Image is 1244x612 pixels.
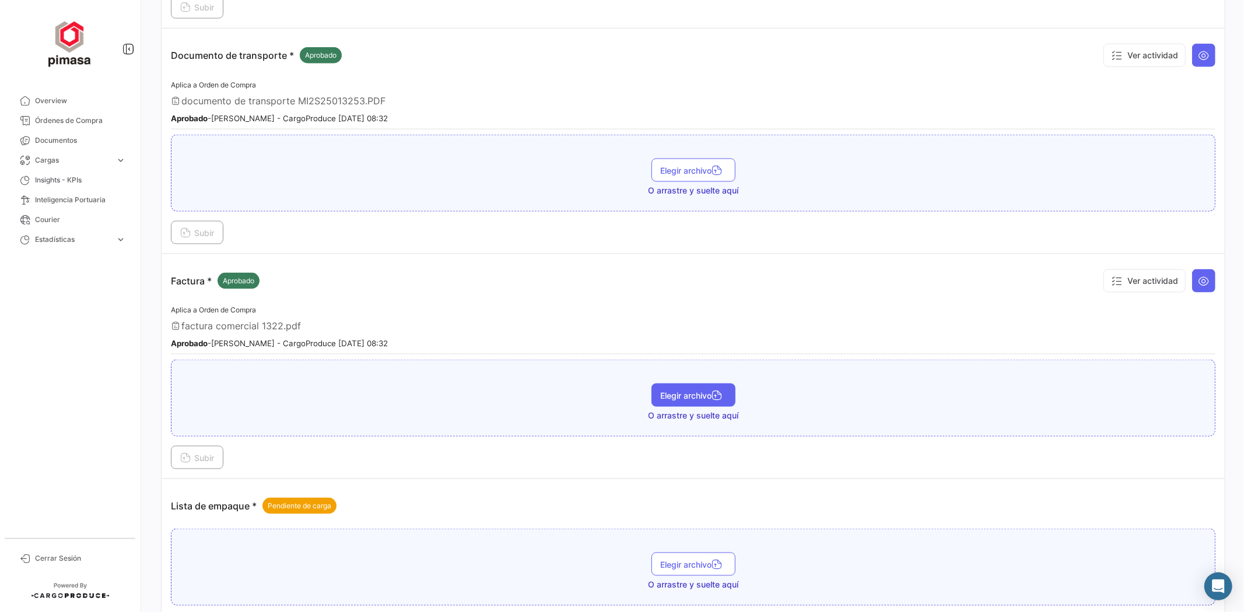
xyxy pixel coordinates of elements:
button: Subir [171,446,223,469]
span: Órdenes de Compra [35,115,126,126]
span: documento de transporte MI2S25013253.PDF [181,95,386,107]
p: Documento de transporte * [171,47,342,64]
span: Subir [180,228,214,238]
span: Elegir archivo [661,166,726,175]
span: Aprobado [305,50,337,61]
span: O arrastre y suelte aquí [648,579,738,590]
div: Abrir Intercom Messenger [1204,572,1232,600]
img: ff117959-d04a-4809-8d46-49844dc85631.png [41,14,99,72]
span: Elegir archivo [661,391,726,400]
button: Subir [171,221,223,244]
b: Aprobado [171,114,208,123]
span: factura comercial 1322.pdf [181,320,301,332]
span: Estadísticas [35,234,111,245]
button: Ver actividad [1103,269,1186,293]
span: Subir [180,453,214,463]
span: Aplica a Orden de Compra [171,80,256,89]
button: Elegir archivo [651,553,735,576]
a: Overview [9,91,131,111]
span: O arrastre y suelte aquí [648,410,738,421]
b: Aprobado [171,339,208,348]
span: expand_more [115,155,126,166]
span: Subir [180,2,214,12]
span: Elegir archivo [661,560,726,569]
span: O arrastre y suelte aquí [648,185,738,196]
a: Insights - KPIs [9,170,131,190]
span: Aplica a Orden de Compra [171,305,256,314]
span: Pendiente de carga [268,501,331,511]
a: Inteligencia Portuaria [9,190,131,210]
small: - [PERSON_NAME] - CargoProduce [DATE] 08:32 [171,339,388,348]
span: Overview [35,96,126,106]
a: Documentos [9,131,131,150]
span: Courier [35,214,126,225]
button: Elegir archivo [651,384,735,407]
span: Cargas [35,155,111,166]
span: Insights - KPIs [35,175,126,185]
p: Lista de empaque * [171,498,337,514]
span: Aprobado [223,276,254,286]
span: Inteligencia Portuaria [35,195,126,205]
span: expand_more [115,234,126,245]
button: Ver actividad [1103,44,1186,67]
span: Cerrar Sesión [35,553,126,564]
a: Órdenes de Compra [9,111,131,131]
small: - [PERSON_NAME] - CargoProduce [DATE] 08:32 [171,114,388,123]
p: Factura * [171,273,260,289]
button: Elegir archivo [651,159,735,182]
span: Documentos [35,135,126,146]
a: Courier [9,210,131,230]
